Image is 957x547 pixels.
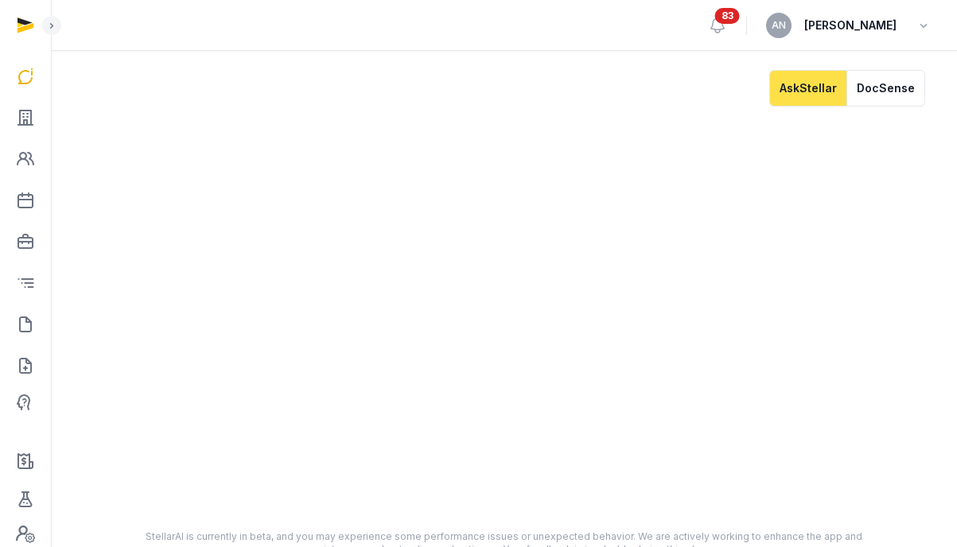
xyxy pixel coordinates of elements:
[715,8,740,24] span: 83
[804,16,897,35] span: [PERSON_NAME]
[766,13,792,38] button: AN
[769,70,846,107] button: AskStellar
[772,21,786,30] span: AN
[846,70,925,107] button: DocSense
